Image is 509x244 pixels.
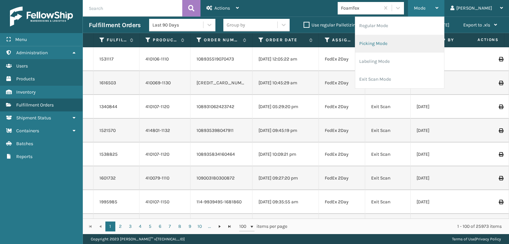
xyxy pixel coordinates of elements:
[266,37,306,43] label: Order Date
[499,81,503,85] i: Print Label
[185,222,195,231] a: 9
[214,5,230,11] span: Actions
[99,151,118,158] a: 1538825
[499,128,503,133] i: Print Label
[319,47,365,71] td: FedEx 2Day
[239,223,249,230] span: 100
[145,80,171,86] a: 410069-1130
[355,70,444,88] li: Exit Scan Mode
[452,234,501,244] div: |
[411,119,477,142] td: [DATE]
[145,151,169,157] a: 410107-1120
[411,95,477,119] td: [DATE]
[115,222,125,231] a: 2
[355,17,444,35] li: Regular Mode
[191,47,253,71] td: 108935519070473
[319,142,365,166] td: FedEx 2Day
[253,71,319,95] td: [DATE] 10:45:29 am
[253,190,319,214] td: [DATE] 09:35:55 am
[99,103,117,110] a: 1340844
[145,175,169,181] a: 410079-1110
[16,141,33,146] span: Batches
[135,222,145,231] a: 4
[227,21,245,28] div: Group by
[191,95,253,119] td: 108931062423742
[411,190,477,214] td: [DATE]
[365,119,411,142] td: Exit Scan
[499,152,503,157] i: Print Label
[205,222,215,231] a: ...
[319,190,365,214] td: FedEx 2Day
[365,95,411,119] td: Exit Scan
[195,222,205,231] a: 10
[499,200,503,204] i: Print Label
[365,166,411,190] td: Exit Scan
[341,5,380,12] div: FoamTex
[145,128,170,133] a: 414801-1132
[145,56,169,62] a: 410106-1110
[319,95,365,119] td: FedEx 2Day
[319,214,365,238] td: FedEx 2Day
[99,127,116,134] a: 1521570
[191,190,253,214] td: 114-9939495-1681860
[153,37,178,43] label: Product SKU
[411,214,477,238] td: [DATE]
[125,222,135,231] a: 3
[105,222,115,231] a: 1
[145,222,155,231] a: 5
[215,222,225,231] a: Go to the next page
[499,57,503,61] i: Print Label
[217,224,222,229] span: Go to the next page
[452,237,475,241] a: Terms of Use
[227,224,232,229] span: Go to the last page
[99,175,116,182] a: 1601732
[253,119,319,142] td: [DATE] 09:45:19 pm
[191,71,253,95] td: [CREDIT_CARD_NUMBER]
[411,142,477,166] td: [DATE]
[10,7,73,26] img: logo
[365,214,411,238] td: Exit Scan
[304,22,371,28] label: Use regular Palletizing mode
[253,95,319,119] td: [DATE] 05:29:20 pm
[204,37,240,43] label: Order Number
[145,199,169,205] a: 410107-1150
[99,80,116,86] a: 1616503
[16,102,54,108] span: Fulfillment Orders
[457,34,503,45] span: Actions
[165,222,175,231] a: 7
[16,50,48,56] span: Administration
[463,22,490,28] span: Export to .xls
[175,222,185,231] a: 8
[16,89,36,95] span: Inventory
[319,119,365,142] td: FedEx 2Day
[191,214,253,238] td: 108931370259549
[319,166,365,190] td: FedEx 2Day
[16,76,35,82] span: Products
[191,119,253,142] td: 108935398047911
[89,21,141,29] h3: Fulfillment Orders
[152,21,204,28] div: Last 90 Days
[91,234,185,244] p: Copyright 2023 [PERSON_NAME]™ v [TECHNICAL_ID]
[155,222,165,231] a: 6
[297,223,502,230] div: 1 - 100 of 25973 items
[253,214,319,238] td: [DATE] 09:53:18 am
[253,142,319,166] td: [DATE] 10:09:21 pm
[499,176,503,181] i: Print Label
[332,37,352,43] label: Assigned Carrier Service
[411,166,477,190] td: [DATE]
[355,53,444,70] li: Labeling Mode
[191,142,253,166] td: 108935834160464
[253,166,319,190] td: [DATE] 09:27:20 pm
[319,71,365,95] td: FedEx 2Day
[99,56,114,62] a: 1531117
[191,166,253,190] td: 109003180300872
[16,63,28,69] span: Users
[239,222,288,231] span: items per page
[16,128,39,134] span: Containers
[145,104,169,109] a: 410107-1120
[16,154,32,159] span: Reports
[355,35,444,53] li: Picking Mode
[107,37,127,43] label: Fulfillment Order Id
[16,115,51,121] span: Shipment Status
[499,104,503,109] i: Print Label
